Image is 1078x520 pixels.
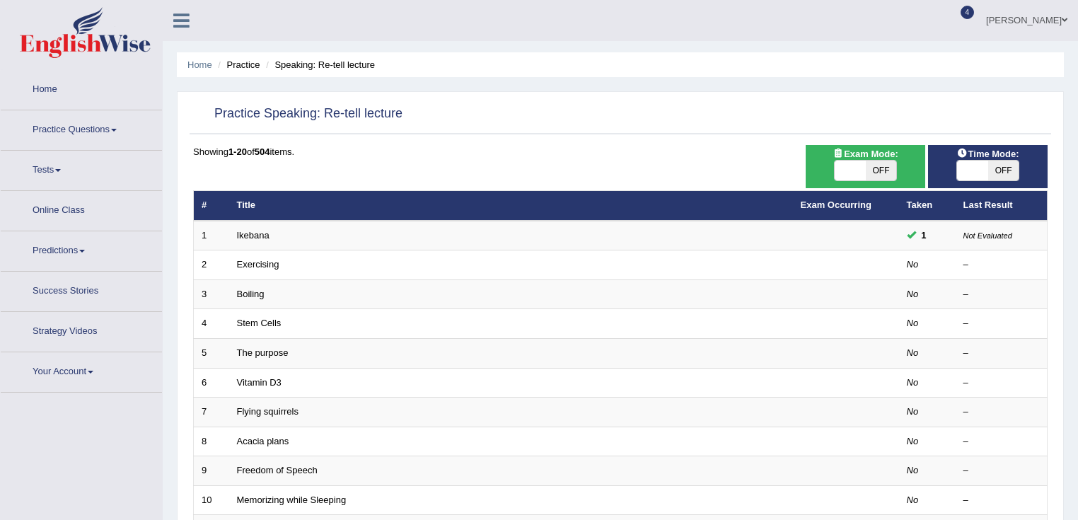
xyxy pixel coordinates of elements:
small: Not Evaluated [963,231,1012,240]
div: – [963,317,1040,330]
td: 10 [194,485,229,515]
li: Practice [214,58,260,71]
a: Boiling [237,289,265,299]
span: Exam Mode: [827,146,903,161]
span: You can still take this question [916,228,932,243]
td: 5 [194,339,229,369]
a: The purpose [237,347,289,358]
div: – [963,258,1040,272]
em: No [907,465,919,475]
td: 3 [194,279,229,309]
td: 4 [194,309,229,339]
div: Show exams occurring in exams [806,145,925,188]
a: Exercising [237,259,279,270]
div: – [963,464,1040,478]
em: No [907,318,919,328]
a: Vitamin D3 [237,377,282,388]
span: OFF [988,161,1019,180]
td: 2 [194,250,229,280]
th: Taken [899,191,956,221]
div: – [963,435,1040,449]
td: 8 [194,427,229,456]
th: # [194,191,229,221]
a: Online Class [1,191,162,226]
em: No [907,406,919,417]
div: – [963,405,1040,419]
a: Freedom of Speech [237,465,318,475]
div: – [963,376,1040,390]
th: Last Result [956,191,1048,221]
a: Your Account [1,352,162,388]
div: – [963,347,1040,360]
em: No [907,495,919,505]
em: No [907,289,919,299]
em: No [907,259,919,270]
td: 6 [194,368,229,398]
a: Acacia plans [237,436,289,446]
a: Tests [1,151,162,186]
a: Predictions [1,231,162,267]
div: Showing of items. [193,145,1048,158]
span: OFF [866,161,897,180]
a: Practice Questions [1,110,162,146]
a: Home [187,59,212,70]
em: No [907,347,919,358]
a: Ikebana [237,230,269,241]
th: Title [229,191,793,221]
td: 9 [194,456,229,486]
a: Memorizing while Sleeping [237,495,347,505]
em: No [907,377,919,388]
h2: Practice Speaking: Re-tell lecture [193,103,402,125]
b: 504 [255,146,270,157]
td: 7 [194,398,229,427]
li: Speaking: Re-tell lecture [262,58,375,71]
a: Success Stories [1,272,162,307]
b: 1-20 [228,146,247,157]
a: Strategy Videos [1,312,162,347]
a: Stem Cells [237,318,282,328]
span: 4 [961,6,975,19]
a: Home [1,70,162,105]
a: Flying squirrels [237,406,299,417]
div: – [963,288,1040,301]
span: Time Mode: [951,146,1025,161]
div: – [963,494,1040,507]
em: No [907,436,919,446]
a: Exam Occurring [801,200,871,210]
td: 1 [194,221,229,250]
